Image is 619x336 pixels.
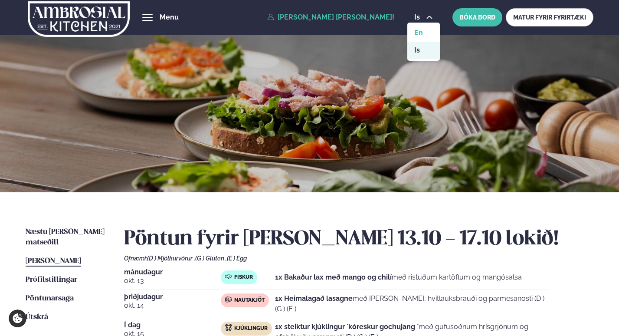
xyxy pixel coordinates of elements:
span: Nautakjöt [234,297,265,304]
span: þriðjudagur [124,293,221,300]
img: beef.svg [225,296,232,303]
a: Prófílstillingar [26,275,77,285]
span: Prófílstillingar [26,276,77,283]
span: Í dag [124,322,221,329]
button: hamburger [142,12,153,23]
p: með [PERSON_NAME], hvítlauksbrauði og parmesanosti (D ) (G ) (E ) [275,293,549,314]
span: Pöntunarsaga [26,295,74,302]
span: Næstu [PERSON_NAME] matseðill [26,228,105,246]
span: mánudagur [124,269,221,276]
span: (E ) Egg [227,255,247,262]
a: Næstu [PERSON_NAME] matseðill [26,227,107,248]
span: is [414,14,422,21]
img: fish.svg [225,273,232,280]
a: Cookie settings [9,310,26,327]
strong: 1x Heimalagað lasagne [275,294,353,303]
span: okt. 13 [124,276,221,286]
a: [PERSON_NAME] [PERSON_NAME]! [267,13,394,21]
a: is [407,42,440,59]
span: okt. 14 [124,300,221,311]
a: en [407,24,440,42]
a: MATUR FYRIR FYRIRTÆKI [506,8,593,26]
span: Fiskur [234,274,253,281]
button: is [407,14,440,21]
a: Pöntunarsaga [26,293,74,304]
img: chicken.svg [225,324,232,331]
h2: Pöntun fyrir [PERSON_NAME] 13.10 - 17.10 lokið! [124,227,593,251]
span: (D ) Mjólkurvörur , [147,255,195,262]
strong: 1x steiktur kjúklingur ´kóreskur gochujang ´ [275,323,419,331]
span: Kjúklingur [234,325,268,332]
a: Útskrá [26,312,48,323]
img: logo [27,1,130,37]
p: með ristuðum kartöflum og mangósalsa [275,272,522,283]
button: BÓKA BORÐ [452,8,502,26]
span: (G ) Glúten , [195,255,227,262]
a: [PERSON_NAME] [26,256,81,267]
span: [PERSON_NAME] [26,257,81,265]
div: Ofnæmi: [124,255,593,262]
span: Útskrá [26,313,48,321]
strong: 1x Bakaður lax með mango og chilí [275,273,392,281]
